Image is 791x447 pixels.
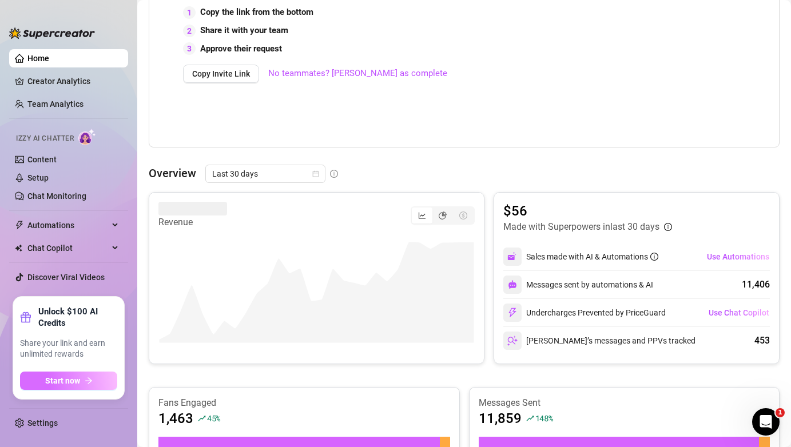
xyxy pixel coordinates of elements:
img: AI Chatter [78,129,96,145]
span: info-circle [330,170,338,178]
div: Sales made with AI & Automations [526,250,658,263]
div: [PERSON_NAME]’s messages and PPVs tracked [503,332,695,350]
a: Creator Analytics [27,72,119,90]
button: Use Automations [706,248,770,266]
span: Use Automations [707,252,769,261]
iframe: Intercom live chat [752,408,780,436]
button: Start nowarrow-right [20,372,117,390]
span: rise [526,414,534,422]
div: segmented control [411,206,475,225]
span: info-circle [664,223,672,231]
article: $56 [503,202,672,220]
span: Copy Invite Link [192,69,250,78]
img: svg%3e [507,308,518,318]
span: Izzy AI Chatter [16,133,74,144]
strong: Unlock $100 AI Credits [38,306,117,329]
article: Revenue [158,215,227,229]
a: Team Analytics [27,99,84,109]
article: Overview [149,165,196,182]
div: 3 [183,42,196,55]
span: thunderbolt [15,221,24,230]
strong: Approve their request [200,43,282,54]
span: dollar-circle [459,211,467,219]
div: Undercharges Prevented by PriceGuard [503,304,666,322]
span: rise [198,414,206,422]
strong: Share it with your team [200,25,288,35]
strong: Copy the link from the bottom [200,7,313,17]
article: 1,463 [158,409,193,428]
span: Start now [45,376,80,385]
span: arrow-right [85,377,93,385]
div: 453 [754,334,770,348]
button: Use Chat Copilot [708,304,770,322]
img: svg%3e [507,252,518,262]
button: Copy Invite Link [183,65,259,83]
a: Content [27,155,57,164]
article: 11,859 [479,409,522,428]
span: 148 % [535,413,553,424]
img: svg%3e [508,280,517,289]
span: info-circle [650,253,658,261]
img: logo-BBDzfeDw.svg [9,27,95,39]
span: calendar [312,170,319,177]
a: Discover Viral Videos [27,273,105,282]
a: Settings [27,418,58,428]
article: Messages Sent [479,397,770,409]
a: Setup [27,173,49,182]
div: 1 [183,6,196,19]
a: Home [27,54,49,63]
span: Use Chat Copilot [709,308,769,317]
div: 11,406 [742,278,770,292]
span: gift [20,312,31,323]
a: Chat Monitoring [27,191,86,201]
div: Messages sent by automations & AI [503,276,653,294]
span: Share your link and earn unlimited rewards [20,338,117,360]
span: 45 % [207,413,220,424]
span: Automations [27,216,109,234]
span: 1 [776,408,785,417]
a: No teammates? [PERSON_NAME] as complete [268,67,447,81]
article: Fans Engaged [158,397,450,409]
span: Last 30 days [212,165,319,182]
article: Made with Superpowers in last 30 days [503,220,659,234]
div: 2 [183,25,196,37]
img: svg%3e [507,336,518,346]
span: pie-chart [439,211,447,219]
img: Chat Copilot [15,244,22,252]
span: Chat Copilot [27,239,109,257]
span: line-chart [418,211,426,219]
